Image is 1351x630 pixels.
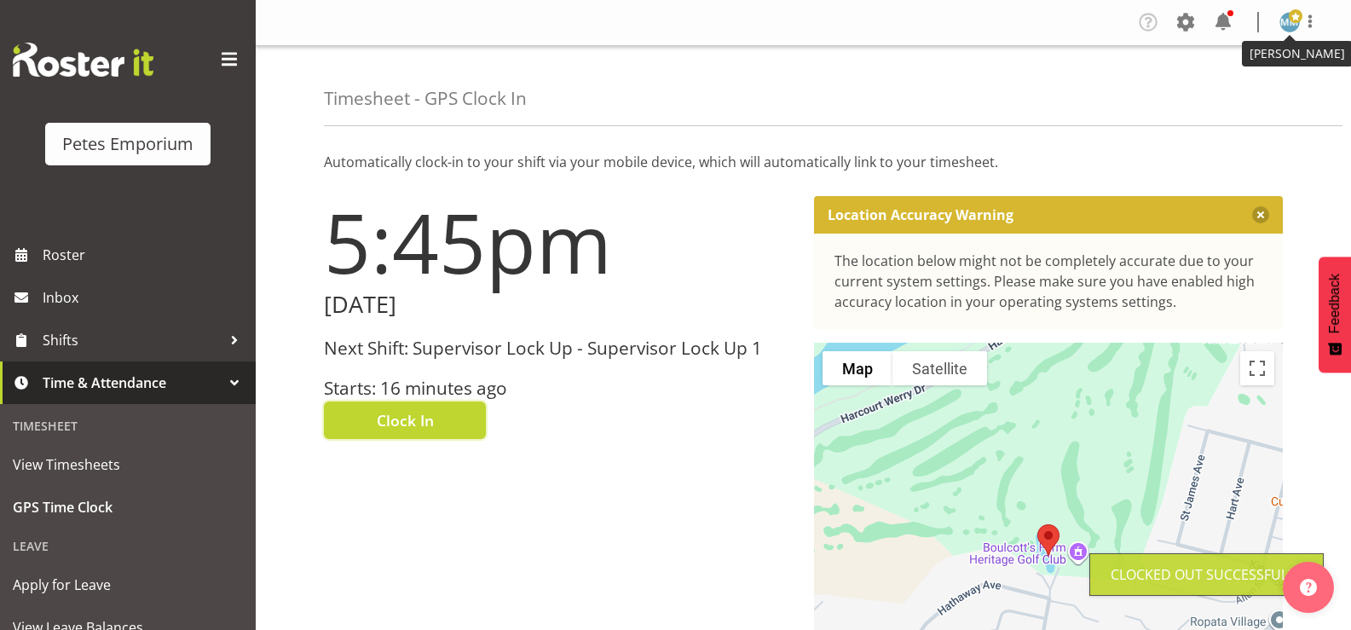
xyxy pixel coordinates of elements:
a: GPS Time Clock [4,486,251,529]
img: help-xxl-2.png [1300,579,1317,596]
h2: [DATE] [324,292,794,318]
a: View Timesheets [4,443,251,486]
h1: 5:45pm [324,196,794,288]
button: Feedback - Show survey [1319,257,1351,373]
button: Close message [1252,206,1269,223]
a: Apply for Leave [4,564,251,606]
span: Feedback [1327,274,1342,333]
div: Petes Emporium [62,131,193,157]
p: Location Accuracy Warning [828,206,1013,223]
h4: Timesheet - GPS Clock In [324,89,527,108]
p: Automatically clock-in to your shift via your mobile device, which will automatically link to you... [324,152,1283,172]
button: Show street map [823,351,892,385]
h3: Next Shift: Supervisor Lock Up - Supervisor Lock Up 1 [324,338,794,358]
div: Clocked out Successfully [1111,564,1302,585]
span: Shifts [43,327,222,353]
span: Roster [43,242,247,268]
h3: Starts: 16 minutes ago [324,379,794,398]
span: Clock In [377,409,434,431]
span: Time & Attendance [43,370,222,396]
button: Show satellite imagery [892,351,987,385]
div: Leave [4,529,251,564]
span: View Timesheets [13,452,243,477]
div: The location below might not be completely accurate due to your current system settings. Please m... [834,251,1263,312]
span: Inbox [43,285,247,310]
span: Apply for Leave [13,572,243,598]
button: Toggle fullscreen view [1240,351,1274,385]
button: Clock In [324,402,486,439]
img: Rosterit website logo [13,43,153,77]
img: mandy-mosley3858.jpg [1279,12,1300,32]
span: GPS Time Clock [13,494,243,520]
div: Timesheet [4,408,251,443]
